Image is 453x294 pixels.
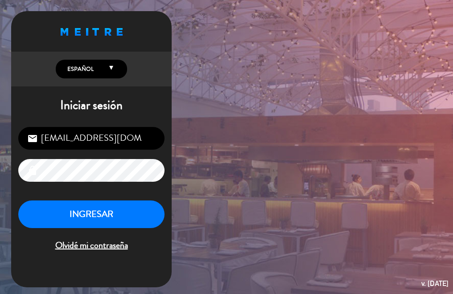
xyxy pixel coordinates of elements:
[27,165,38,176] i: lock
[421,278,449,290] div: v. [DATE]
[18,200,165,229] button: INGRESAR
[65,65,94,73] span: Español
[27,133,38,144] i: email
[18,127,165,150] input: Correo Electrónico
[61,28,123,36] img: MEITRE
[11,98,172,113] h1: Iniciar sesión
[18,238,165,253] span: Olvidé mi contraseña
